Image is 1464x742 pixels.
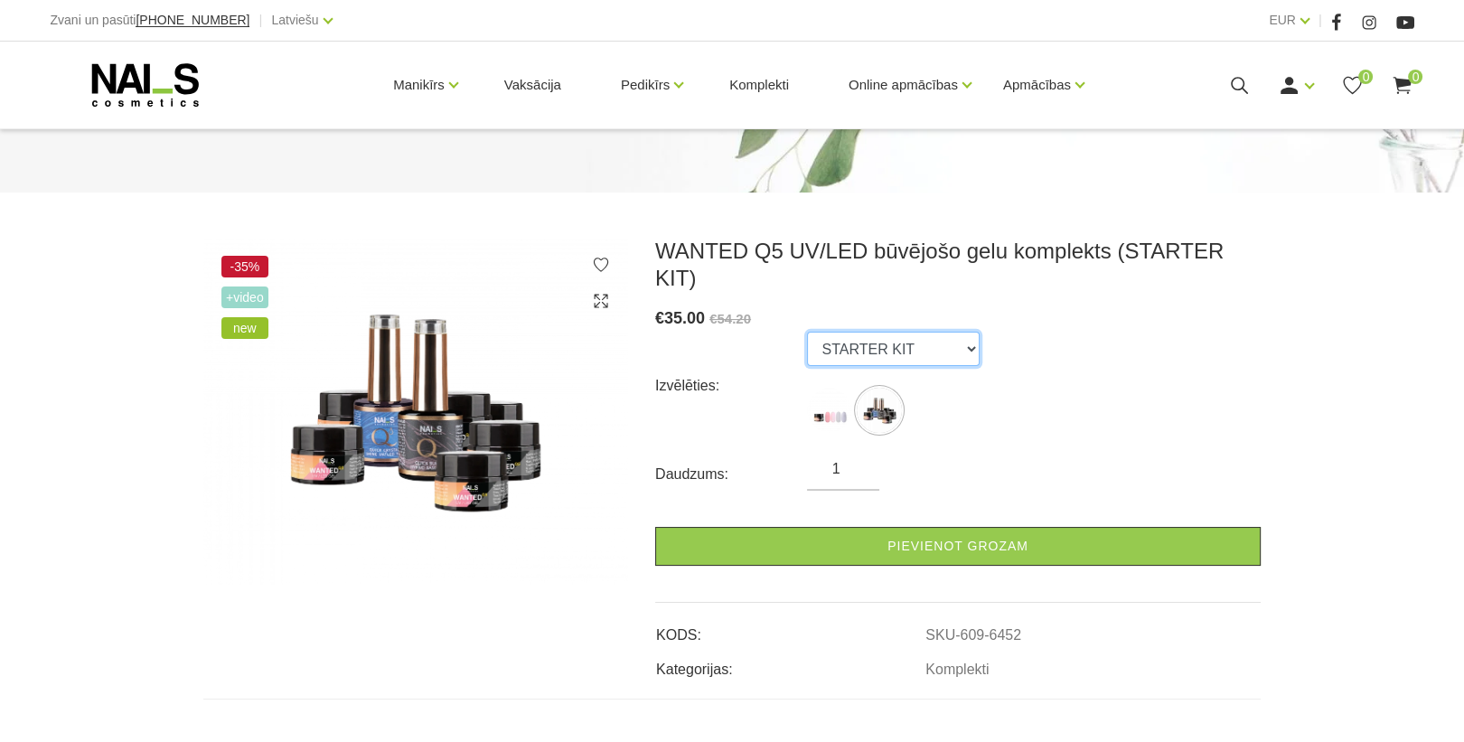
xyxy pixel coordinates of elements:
[1003,49,1071,121] a: Apmācības
[221,286,268,308] span: +Video
[221,256,268,277] span: -35%
[925,627,1021,643] a: SKU-609-6452
[221,317,268,339] span: new
[709,311,751,326] s: €54.20
[715,42,803,128] a: Komplekti
[1391,74,1413,97] a: 0
[1341,74,1364,97] a: 0
[490,42,576,128] a: Vaksācija
[258,9,262,32] span: |
[393,49,445,121] a: Manikīrs
[655,612,924,646] td: KODS:
[621,49,670,121] a: Pedikīrs
[1408,70,1422,84] span: 0
[655,309,664,327] span: €
[655,460,807,489] div: Daudzums:
[271,9,318,31] a: Latviešu
[849,49,958,121] a: Online apmācības
[925,662,989,678] a: Komplekti
[857,388,902,433] img: ...
[807,388,852,433] img: ...
[655,646,924,681] td: Kategorijas:
[203,238,628,585] img: WANTED Q5 UV/LED būvējošo gelu komplekts
[1358,70,1373,84] span: 0
[136,14,249,27] a: [PHONE_NUMBER]
[655,238,1261,292] h3: WANTED Q5 UV/LED būvējošo gelu komplekts (STARTER KIT)
[1319,9,1322,32] span: |
[655,527,1261,566] a: Pievienot grozam
[664,309,705,327] span: 35.00
[1269,9,1296,31] a: EUR
[655,371,807,400] div: Izvēlēties:
[51,9,250,32] div: Zvani un pasūti
[136,13,249,27] span: [PHONE_NUMBER]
